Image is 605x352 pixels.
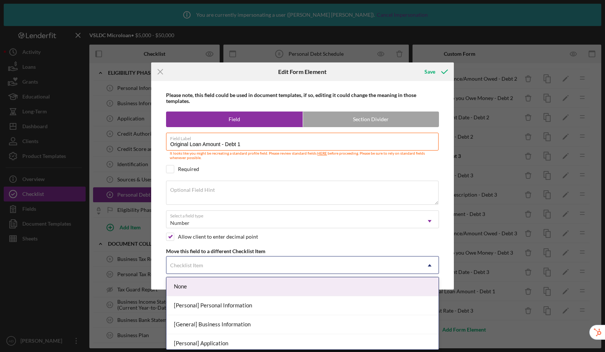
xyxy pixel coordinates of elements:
[424,64,435,79] div: Save
[166,151,439,161] div: It looks like you might be recreating a standard profile field. Please review standard fields bef...
[170,262,203,268] div: Checklist Item
[166,315,439,334] div: [General] Business Information
[166,248,265,254] b: Move this field to a different Checklist Item
[317,151,327,155] a: HERE
[417,64,454,79] button: Save
[166,296,439,315] div: [Personal] Personal Information
[166,277,439,296] div: None
[303,112,439,127] label: Section Divider
[170,220,190,226] div: Number
[170,187,215,193] label: Optional Field Hint
[178,166,199,172] div: Required
[178,234,258,240] div: Allow client to enter decimal point
[278,68,327,75] h6: Edit Form Element
[166,92,416,104] b: Please note, this field could be used in document templates, if so, editing it could change the m...
[6,6,156,14] div: Please complete your personal debt schedule.
[170,133,439,141] label: Field Label
[6,6,156,14] body: Rich Text Area. Press ALT-0 for help.
[166,112,302,127] label: Field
